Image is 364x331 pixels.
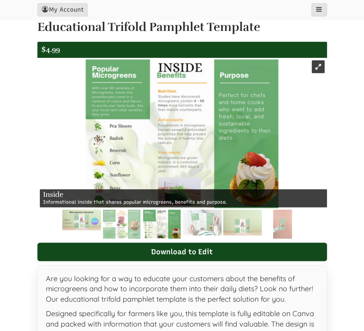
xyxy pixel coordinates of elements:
[223,210,262,235] img: 47ec378555d3475418ca099ca9845531
[46,274,313,304] span: Are you looking for a way to educate your customers about the benefits of microgreens and how to ...
[37,20,327,34] h1: Educational Trifold Pamphlet Template
[143,210,181,239] img: 8d771f28054a8788031f375e730d0503
[41,45,60,54] span: $4.99
[103,210,140,239] img: ce26851a4cc63254f45d3754f2dd2fad
[311,3,327,16] button: main_menu
[37,243,327,261] a: Download to Edit
[183,210,222,235] img: aa0399c410dd3ebe89039f84672ef3da
[62,210,101,230] img: 7db4efaa395c0e0b4e527d4f496ec874
[86,59,278,208] img: Inside
[273,210,292,239] img: 3836e44a9dd3b0d1a5481f653dc3a4d3
[43,191,324,199] h4: Inside
[40,189,327,207] div: Informational inside that shares popular microgreens, benefits and purpose.
[37,3,88,16] button: My Account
